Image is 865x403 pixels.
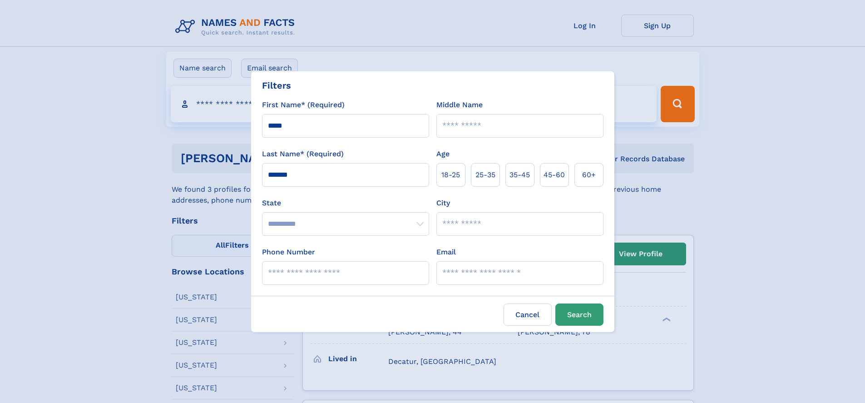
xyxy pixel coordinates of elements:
[262,149,344,159] label: Last Name* (Required)
[262,79,291,92] div: Filters
[262,100,345,110] label: First Name* (Required)
[475,169,495,180] span: 25‑35
[262,247,315,258] label: Phone Number
[509,169,530,180] span: 35‑45
[504,303,552,326] label: Cancel
[544,169,565,180] span: 45‑60
[436,247,456,258] label: Email
[441,169,460,180] span: 18‑25
[262,198,429,209] label: State
[582,169,596,180] span: 60+
[436,198,450,209] label: City
[555,303,603,326] button: Search
[436,100,483,110] label: Middle Name
[436,149,450,159] label: Age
